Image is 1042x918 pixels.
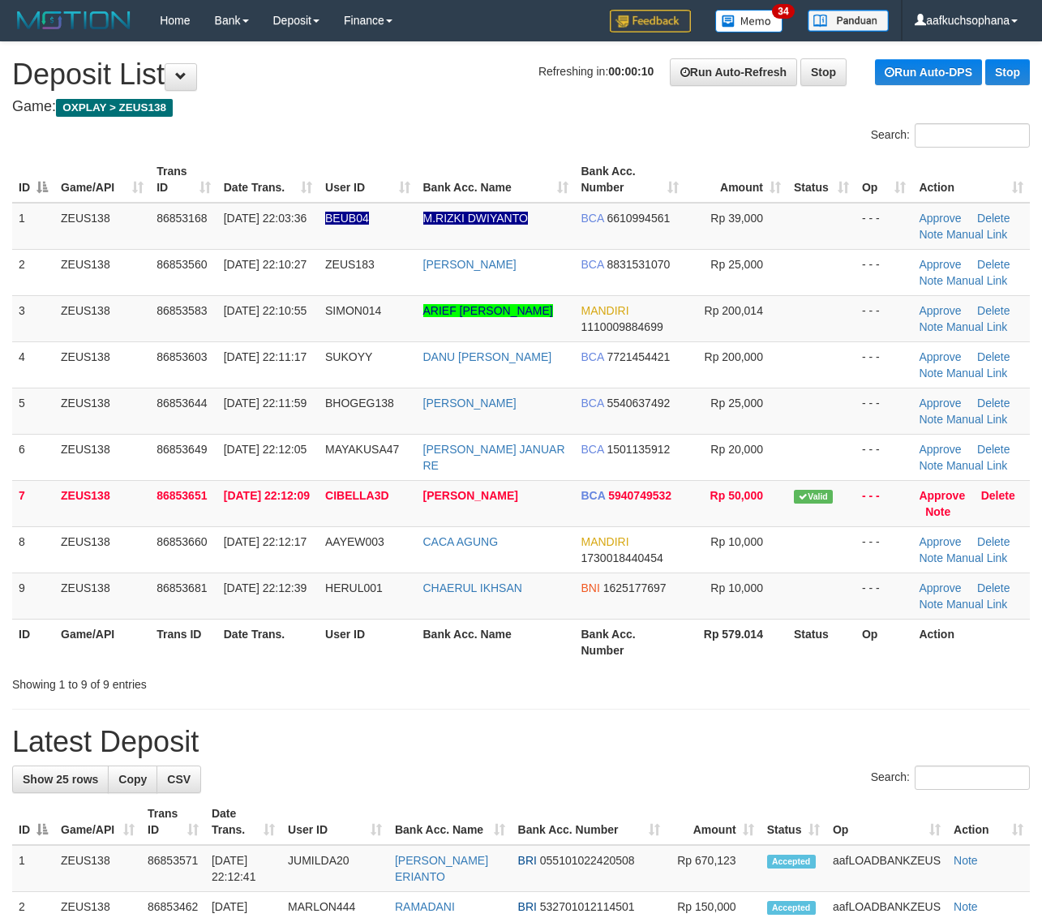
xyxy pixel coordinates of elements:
[855,295,913,341] td: - - -
[157,304,207,317] span: 86853583
[767,901,816,915] span: Accepted
[423,489,518,502] a: [PERSON_NAME]
[710,489,763,502] span: Rp 50,000
[575,157,685,203] th: Bank Acc. Number: activate to sort column ascending
[581,397,604,410] span: BCA
[12,249,54,295] td: 2
[325,535,384,548] span: AAYEW003
[946,274,1008,287] a: Manual Link
[325,489,389,502] span: CIBELLA3D
[946,598,1008,611] a: Manual Link
[705,350,763,363] span: Rp 200,000
[54,434,150,480] td: ZEUS138
[388,799,512,845] th: Bank Acc. Name: activate to sort column ascending
[540,854,635,867] span: Copy 055101022420508 to clipboard
[12,99,1030,115] h4: Game:
[855,434,913,480] td: - - -
[855,480,913,526] td: - - -
[915,123,1030,148] input: Search:
[12,619,54,665] th: ID
[946,459,1008,472] a: Manual Link
[23,773,98,786] span: Show 25 rows
[826,845,947,892] td: aafLOADBANKZEUS
[710,212,763,225] span: Rp 39,000
[855,526,913,573] td: - - -
[919,367,943,380] a: Note
[54,341,150,388] td: ZEUS138
[141,799,205,845] th: Trans ID: activate to sort column ascending
[108,766,157,793] a: Copy
[575,619,685,665] th: Bank Acc. Number
[205,845,281,892] td: [DATE] 22:12:41
[395,900,455,913] a: RAMADANI
[325,397,394,410] span: BHOGEG138
[423,397,517,410] a: [PERSON_NAME]
[667,799,760,845] th: Amount: activate to sort column ascending
[12,8,135,32] img: MOTION_logo.png
[946,367,1008,380] a: Manual Link
[54,799,141,845] th: Game/API: activate to sort column ascending
[118,773,147,786] span: Copy
[325,443,399,456] span: MAYAKUSA47
[607,350,670,363] span: Copy 7721454421 to clipboard
[12,157,54,203] th: ID: activate to sort column descending
[54,388,150,434] td: ZEUS138
[157,535,207,548] span: 86853660
[423,212,528,225] a: M.RIZKI DWIYANTO
[12,799,54,845] th: ID: activate to sort column descending
[325,258,375,271] span: ZEUS183
[977,212,1010,225] a: Delete
[423,258,517,271] a: [PERSON_NAME]
[224,443,307,456] span: [DATE] 22:12:05
[919,320,943,333] a: Note
[423,443,565,472] a: [PERSON_NAME] JANUAR RE
[325,304,381,317] span: SIMON014
[977,350,1010,363] a: Delete
[954,900,978,913] a: Note
[715,10,783,32] img: Button%20Memo.svg
[540,900,635,913] span: Copy 532701012114501 to clipboard
[157,489,207,502] span: 86853651
[12,670,422,693] div: Showing 1 to 9 of 9 entries
[607,258,670,271] span: Copy 8831531070 to clipboard
[608,489,671,502] span: Copy 5940749532 to clipboard
[855,157,913,203] th: Op: activate to sort column ascending
[423,535,499,548] a: CACA AGUNG
[581,212,604,225] span: BCA
[12,341,54,388] td: 4
[581,489,606,502] span: BCA
[977,258,1010,271] a: Delete
[855,573,913,619] td: - - -
[581,535,629,548] span: MANDIRI
[157,581,207,594] span: 86853681
[12,526,54,573] td: 8
[875,59,982,85] a: Run Auto-DPS
[794,490,833,504] span: Valid transaction
[685,619,787,665] th: Rp 579.014
[325,350,372,363] span: SUKOYY
[54,295,150,341] td: ZEUS138
[977,581,1010,594] a: Delete
[919,443,961,456] a: Approve
[946,228,1008,241] a: Manual Link
[224,489,310,502] span: [DATE] 22:12:09
[518,900,537,913] span: BRI
[423,581,522,594] a: CHAERUL IKHSAN
[141,845,205,892] td: 86853571
[538,65,654,78] span: Refreshing in:
[157,258,207,271] span: 86853560
[423,350,552,363] a: DANU [PERSON_NAME]
[800,58,847,86] a: Stop
[54,526,150,573] td: ZEUS138
[12,573,54,619] td: 9
[581,350,604,363] span: BCA
[417,619,575,665] th: Bank Acc. Name
[946,413,1008,426] a: Manual Link
[710,397,763,410] span: Rp 25,000
[912,157,1030,203] th: Action: activate to sort column ascending
[12,203,54,250] td: 1
[56,99,173,117] span: OXPLAY > ZEUS138
[710,581,763,594] span: Rp 10,000
[977,443,1010,456] a: Delete
[855,341,913,388] td: - - -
